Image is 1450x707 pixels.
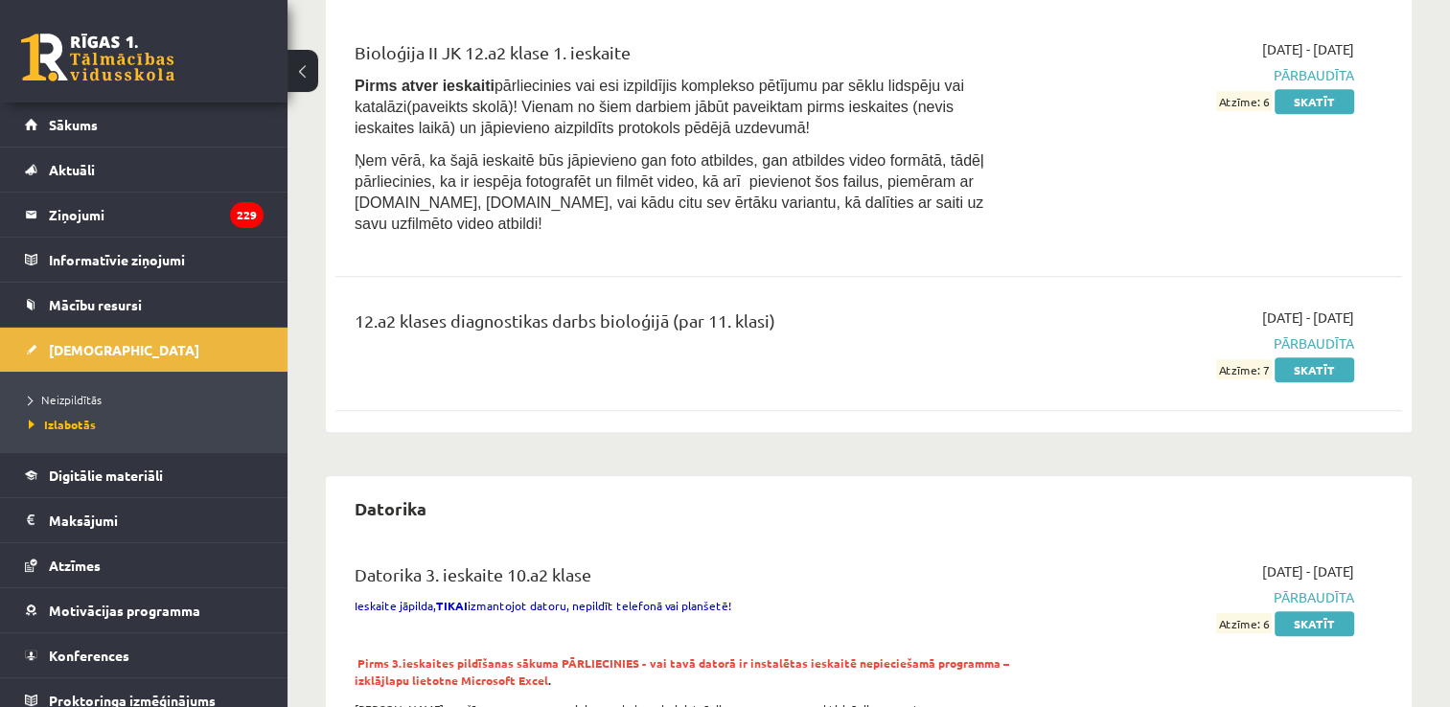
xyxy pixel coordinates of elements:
[1216,613,1272,633] span: Atzīme: 6
[355,598,731,613] span: Ieskaite jāpilda, izmantojot datoru, nepildīt telefonā vai planšetē!
[355,152,983,232] span: Ņem vērā, ka šajā ieskaitē būs jāpievieno gan foto atbildes, gan atbildes video formātā, tādēļ pā...
[49,161,95,178] span: Aktuāli
[29,392,102,407] span: Neizpildītās
[335,486,446,531] h2: Datorika
[25,238,264,282] a: Informatīvie ziņojumi
[49,116,98,133] span: Sākums
[230,202,264,228] i: 229
[25,328,264,372] a: [DEMOGRAPHIC_DATA]
[49,296,142,313] span: Mācību resursi
[49,341,199,358] span: [DEMOGRAPHIC_DATA]
[25,453,264,497] a: Digitālie materiāli
[29,391,268,408] a: Neizpildītās
[21,34,174,81] a: Rīgas 1. Tālmācības vidusskola
[355,655,1010,688] strong: .
[1262,39,1354,59] span: [DATE] - [DATE]
[29,416,268,433] a: Izlabotās
[1275,611,1354,636] a: Skatīt
[1216,359,1272,379] span: Atzīme: 7
[49,193,264,237] legend: Ziņojumi
[25,498,264,542] a: Maksājumi
[355,561,1011,597] div: Datorika 3. ieskaite 10.a2 klase
[49,238,264,282] legend: Informatīvie ziņojumi
[355,39,1011,75] div: Bioloģija II JK 12.a2 klase 1. ieskaite
[1262,308,1354,328] span: [DATE] - [DATE]
[436,598,468,613] strong: TIKAI
[49,602,200,619] span: Motivācijas programma
[1216,91,1272,111] span: Atzīme: 6
[1275,357,1354,382] a: Skatīt
[29,417,96,432] span: Izlabotās
[25,543,264,587] a: Atzīmes
[49,647,129,664] span: Konferences
[1040,65,1354,85] span: Pārbaudīta
[49,467,163,484] span: Digitālie materiāli
[355,655,1010,688] span: Pirms 3.ieskaites pildīšanas sākuma PĀRLIECINIES - vai tavā datorā ir instalētas ieskaitē nepieci...
[25,103,264,147] a: Sākums
[355,78,495,94] strong: Pirms atver ieskaiti
[355,308,1011,343] div: 12.a2 klases diagnostikas darbs bioloģijā (par 11. klasi)
[25,193,264,237] a: Ziņojumi229
[1040,587,1354,607] span: Pārbaudīta
[1040,333,1354,353] span: Pārbaudīta
[25,588,264,632] a: Motivācijas programma
[25,283,264,327] a: Mācību resursi
[1275,89,1354,114] a: Skatīt
[1262,561,1354,582] span: [DATE] - [DATE]
[25,148,264,192] a: Aktuāli
[49,557,101,574] span: Atzīmes
[355,78,964,136] span: pārliecinies vai esi izpildījis komplekso pētījumu par sēklu lidspēju vai katalāzi(paveikts skolā...
[49,498,264,542] legend: Maksājumi
[25,633,264,677] a: Konferences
